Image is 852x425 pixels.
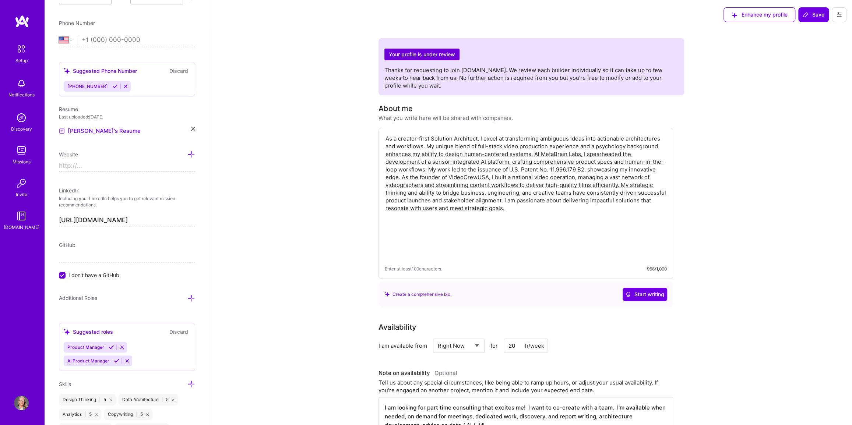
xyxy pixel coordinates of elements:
[59,127,141,135] a: [PERSON_NAME]'s Resume
[626,292,631,297] i: icon CrystalBallWhite
[4,223,39,231] div: [DOMAIN_NAME]
[384,67,662,89] span: Thanks for requesting to join [DOMAIN_NAME]. We review each builder individually so it can take u...
[167,67,190,75] button: Discard
[504,339,548,353] input: XX
[136,411,137,417] span: |
[162,397,163,403] span: |
[59,151,78,157] span: Website
[124,358,130,364] i: Reject
[59,394,116,405] div: Design Thinking 5
[119,394,178,405] div: Data Architecture 5
[68,271,119,279] span: I don't have a GitHub
[123,84,128,89] i: Reject
[64,67,137,75] div: Suggested Phone Number
[8,91,35,99] div: Notifications
[99,397,101,403] span: |
[379,322,416,333] div: Availability
[112,84,118,89] i: Accept
[67,358,109,364] span: AI Product Manager
[14,176,29,191] img: Invite
[15,15,29,28] img: logo
[59,381,71,387] span: Skills
[384,291,390,297] i: icon SuggestedTeams
[12,396,31,410] a: User Avatar
[59,160,195,172] input: http://...
[384,49,460,61] h2: Your profile is under review
[191,127,195,131] i: icon Close
[434,369,457,376] span: Optional
[525,342,544,350] div: h/week
[14,76,29,91] img: bell
[104,408,152,420] div: Copywriting 5
[384,290,451,298] div: Create a comprehensive bio.
[379,379,673,394] div: Tell us about any special circumstances, like being able to ramp up hours, or adjust your usual a...
[379,114,513,122] div: What you write here will be shared with companies.
[114,358,119,364] i: Accept
[14,209,29,223] img: guide book
[14,41,29,57] img: setup
[14,110,29,125] img: discovery
[59,295,97,301] span: Additional Roles
[109,344,114,350] i: Accept
[803,11,824,18] span: Save
[119,344,125,350] i: Reject
[64,68,70,74] i: icon SuggestedTeams
[59,187,80,194] span: LinkedIn
[59,113,195,121] div: Last uploaded: [DATE]
[16,191,27,198] div: Invite
[172,399,175,401] i: icon Close
[64,329,70,335] i: icon SuggestedTeams
[95,413,98,416] i: icon Close
[146,413,149,416] i: icon Close
[59,20,95,26] span: Phone Number
[59,106,78,112] span: Resume
[15,57,28,64] div: Setup
[67,84,108,89] span: [PHONE_NUMBER]
[64,328,113,336] div: Suggested roles
[59,128,65,134] img: Resume
[379,368,457,379] div: Note on availability
[379,103,413,114] div: About me
[626,291,664,298] span: Start writing
[14,396,29,410] img: User Avatar
[109,399,112,401] i: icon Close
[59,196,195,208] p: Including your LinkedIn helps you to get relevant mission recommendations.
[798,7,829,22] button: Save
[59,408,101,420] div: Analytics 5
[385,134,667,259] textarea: As a creator-first Solution Architect, I excel at transforming ambiguous ideas into actionable ar...
[167,327,190,336] button: Discard
[67,344,104,350] span: Product Manager
[82,29,195,51] input: +1 (000) 000-0000
[379,342,427,350] div: I am available from
[490,342,498,350] span: for
[11,125,32,133] div: Discovery
[14,143,29,158] img: teamwork
[187,150,195,159] div: Add other links
[623,288,667,301] button: Start writing
[13,158,31,166] div: Missions
[647,265,667,273] div: 968/1,000
[385,265,442,273] span: Enter at least 100 characters.
[59,242,75,248] span: GitHub
[59,150,78,158] div: Add other links
[85,411,86,417] span: |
